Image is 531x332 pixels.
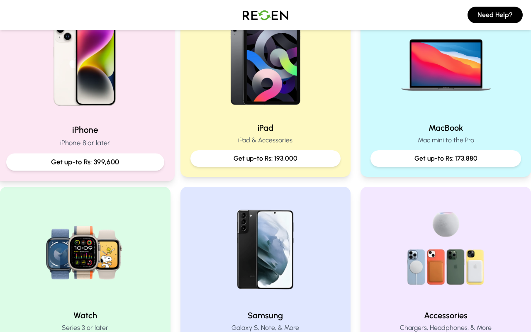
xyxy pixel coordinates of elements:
p: iPad & Accessories [190,135,341,145]
h2: iPad [190,122,341,134]
h2: Watch [10,310,161,321]
h2: MacBook [370,122,521,134]
p: Get up-to Rs: 193,000 [197,154,334,164]
img: iPad [212,9,319,115]
p: Get up-to Rs: 399,600 [13,157,157,167]
img: Logo [236,3,295,27]
h2: Accessories [370,310,521,321]
p: Mac mini to the Pro [370,135,521,145]
button: Need Help? [468,7,523,23]
p: Get up-to Rs: 173,880 [377,154,514,164]
img: iPhone [29,5,141,117]
p: iPhone 8 or later [6,138,164,148]
img: MacBook [393,9,499,115]
img: Samsung [212,197,319,303]
img: Watch [32,197,138,303]
h2: iPhone [6,124,164,136]
h2: Samsung [190,310,341,321]
img: Accessories [393,197,499,303]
